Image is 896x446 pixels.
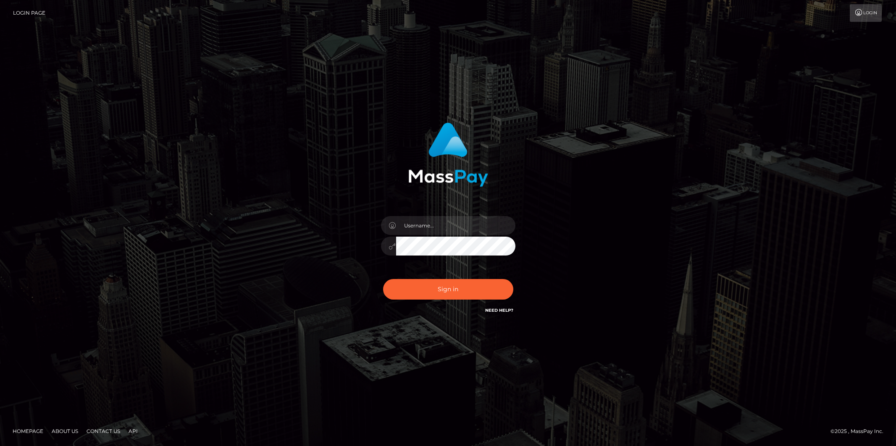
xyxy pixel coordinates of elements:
[396,216,515,235] input: Username...
[850,4,882,22] a: Login
[48,425,81,438] a: About Us
[485,308,513,313] a: Need Help?
[9,425,47,438] a: Homepage
[83,425,123,438] a: Contact Us
[125,425,141,438] a: API
[13,4,45,22] a: Login Page
[383,279,513,300] button: Sign in
[830,427,890,436] div: © 2025 , MassPay Inc.
[408,123,488,187] img: MassPay Login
